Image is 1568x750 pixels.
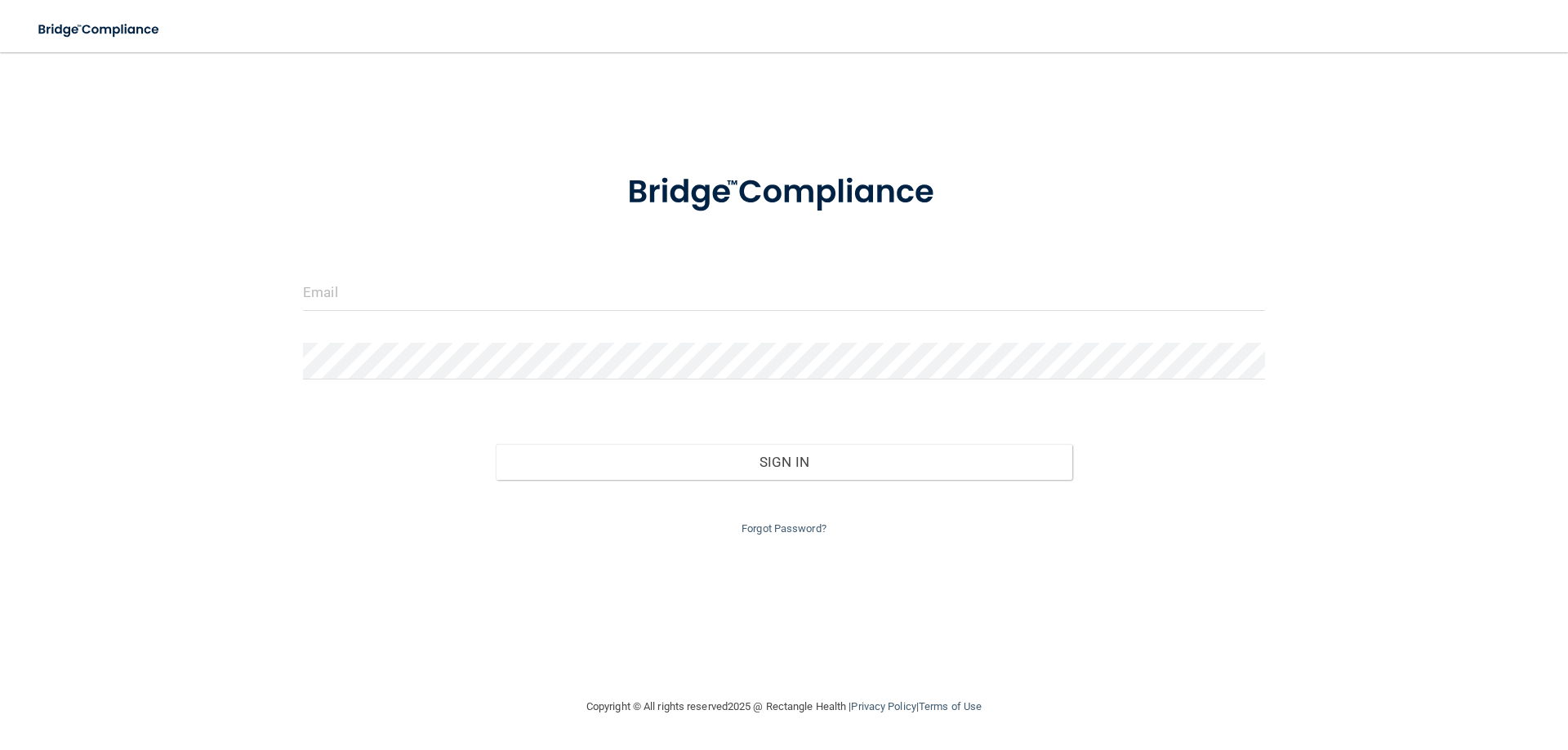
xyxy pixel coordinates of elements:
[851,700,915,712] a: Privacy Policy
[303,274,1265,311] input: Email
[594,150,974,235] img: bridge_compliance_login_screen.278c3ca4.svg
[486,681,1082,733] div: Copyright © All rights reserved 2025 @ Rectangle Health | |
[24,13,175,47] img: bridge_compliance_login_screen.278c3ca4.svg
[919,700,982,712] a: Terms of Use
[742,522,826,535] a: Forgot Password?
[1285,634,1548,699] iframe: Drift Widget Chat Controller
[496,444,1073,480] button: Sign In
